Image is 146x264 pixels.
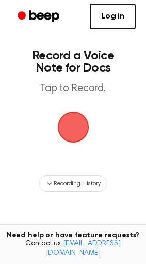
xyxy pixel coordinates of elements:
[54,179,100,188] span: Recording History
[46,240,121,257] a: [EMAIL_ADDRESS][DOMAIN_NAME]
[90,4,136,29] a: Log in
[6,240,140,258] span: Contact us
[58,112,89,143] button: Beep Logo
[19,82,127,95] p: Tap to Record.
[10,7,69,27] a: Beep
[39,175,107,192] button: Recording History
[19,49,127,74] h1: Record a Voice Note for Docs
